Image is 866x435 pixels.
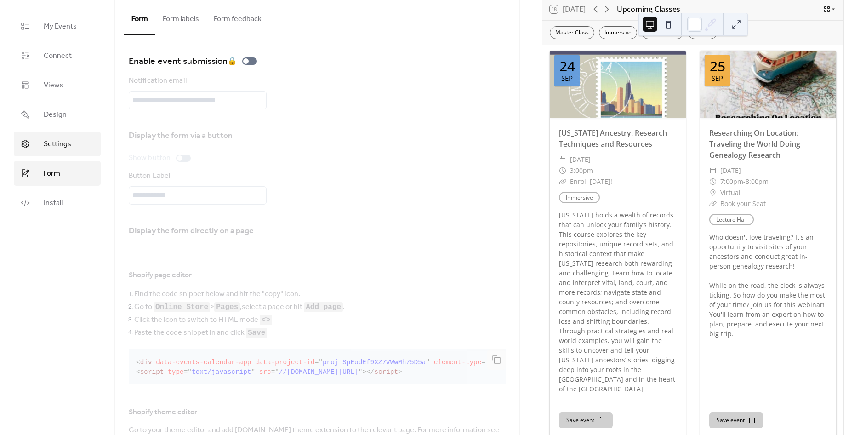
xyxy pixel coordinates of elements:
div: Immersive [599,26,637,39]
div: Sep [561,75,573,82]
div: Who doesn't love traveling? It's an opportunity to visit sites of your ancestors and conduct grea... [700,232,836,338]
a: Install [14,190,101,215]
a: Views [14,73,101,97]
div: ​ [559,165,566,176]
div: ​ [709,198,717,209]
a: Settings [14,132,101,156]
div: ​ [559,154,566,165]
a: Form [14,161,101,186]
div: ​ [559,176,566,187]
div: Master Class [550,26,594,39]
div: Sep [712,75,723,82]
div: ​ [709,176,717,187]
span: Views [44,80,63,91]
div: ​ [709,165,717,176]
span: Virtual [720,187,741,198]
span: Design [44,109,67,120]
span: - [743,176,746,187]
button: Save event [709,412,763,428]
div: 25 [710,59,725,73]
div: ​ [709,187,717,198]
button: Save event [559,412,613,428]
a: Book your Seat [720,199,766,208]
span: Form [44,168,60,179]
span: My Events [44,21,77,32]
span: [DATE] [720,165,741,176]
div: 24 [559,59,575,73]
span: 8:00pm [746,176,769,187]
a: Connect [14,43,101,68]
a: Enroll [DATE]! [570,177,612,186]
a: [US_STATE] Ancestry: Research Techniques and Resources [559,128,667,149]
span: [DATE] [570,154,591,165]
div: Upcoming Classes [617,4,680,15]
span: 7:00pm [720,176,743,187]
div: [US_STATE] holds a wealth of records that can unlock your family’s history. This course explores ... [550,210,686,394]
a: Researching On Location: Traveling the World Doing Genealogy Research [709,128,800,160]
a: Design [14,102,101,127]
span: 3:00pm [570,165,593,176]
a: My Events [14,14,101,39]
span: Settings [44,139,71,150]
span: Install [44,198,63,209]
span: Connect [44,51,72,62]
